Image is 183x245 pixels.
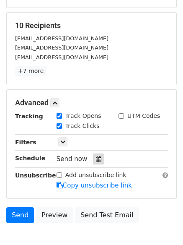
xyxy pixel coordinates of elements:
[6,207,34,223] a: Send
[15,35,108,42] small: [EMAIL_ADDRESS][DOMAIN_NAME]
[15,139,36,146] strong: Filters
[141,205,183,245] iframe: Chat Widget
[36,207,73,223] a: Preview
[15,54,108,60] small: [EMAIL_ADDRESS][DOMAIN_NAME]
[15,44,108,51] small: [EMAIL_ADDRESS][DOMAIN_NAME]
[15,113,43,120] strong: Tracking
[65,112,101,120] label: Track Opens
[15,98,168,107] h5: Advanced
[15,155,45,162] strong: Schedule
[15,21,168,30] h5: 10 Recipients
[127,112,160,120] label: UTM Codes
[15,66,46,76] a: +7 more
[75,207,139,223] a: Send Test Email
[57,155,88,163] span: Send now
[57,182,132,189] a: Copy unsubscribe link
[65,122,100,130] label: Track Clicks
[15,172,56,179] strong: Unsubscribe
[65,171,126,180] label: Add unsubscribe link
